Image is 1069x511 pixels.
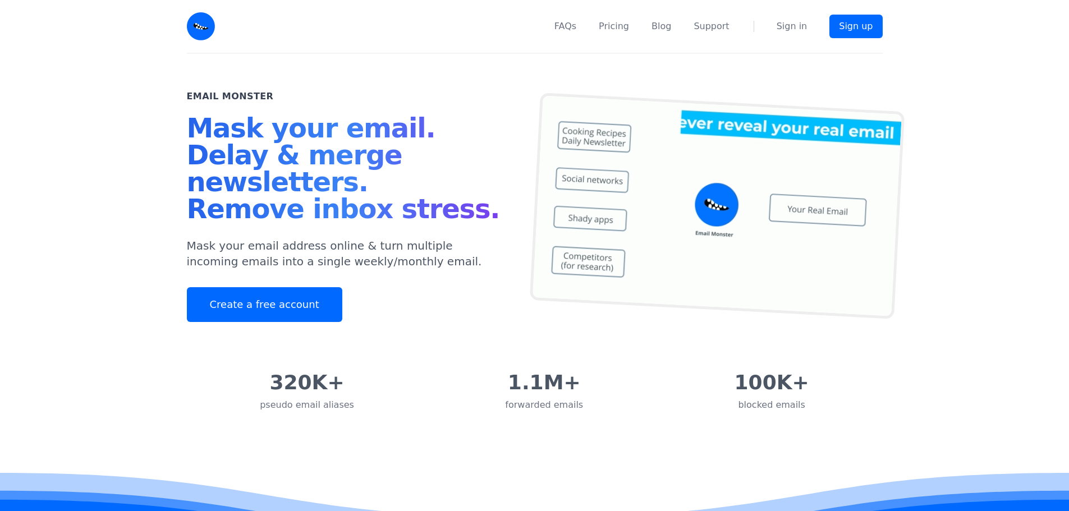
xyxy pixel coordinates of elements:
[187,238,508,269] p: Mask your email address online & turn multiple incoming emails into a single weekly/monthly email.
[187,90,274,103] h2: Email Monster
[652,20,671,33] a: Blog
[529,93,904,319] img: temp mail, free temporary mail, Temporary Email
[554,20,576,33] a: FAQs
[829,15,882,38] a: Sign up
[777,20,808,33] a: Sign in
[599,20,629,33] a: Pricing
[694,20,729,33] a: Support
[735,398,809,412] div: blocked emails
[735,371,809,394] div: 100K+
[187,287,342,322] a: Create a free account
[187,114,508,227] h1: Mask your email. Delay & merge newsletters. Remove inbox stress.
[260,371,354,394] div: 320K+
[187,12,215,40] img: Email Monster
[505,398,583,412] div: forwarded emails
[505,371,583,394] div: 1.1M+
[260,398,354,412] div: pseudo email aliases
